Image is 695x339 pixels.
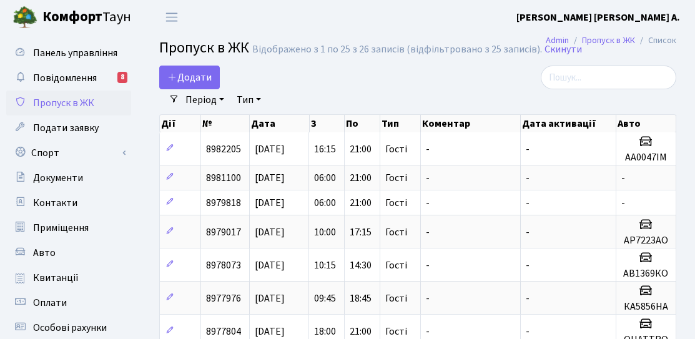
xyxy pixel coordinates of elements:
[621,171,625,185] span: -
[385,144,407,154] span: Гості
[545,44,582,56] a: Скинути
[527,27,695,54] nav: breadcrumb
[314,225,336,239] span: 10:00
[621,235,671,247] h5: АР7223АО
[206,258,241,272] span: 8978073
[33,96,94,110] span: Пропуск в ЖК
[526,292,530,305] span: -
[160,115,201,132] th: Дії
[255,171,285,185] span: [DATE]
[621,301,671,313] h5: КА5856НА
[385,198,407,208] span: Гості
[33,296,67,310] span: Оплати
[621,268,671,280] h5: АВ1369КО
[314,325,336,338] span: 18:00
[385,293,407,303] span: Гості
[159,66,220,89] a: Додати
[206,196,241,210] span: 8979818
[33,271,79,285] span: Квитанції
[6,140,131,165] a: Спорт
[6,115,131,140] a: Подати заявку
[521,115,616,132] th: Дата активації
[385,327,407,337] span: Гості
[167,71,212,84] span: Додати
[206,325,241,338] span: 8977804
[201,115,250,132] th: №
[426,292,430,305] span: -
[350,292,372,305] span: 18:45
[541,66,676,89] input: Пошук...
[255,225,285,239] span: [DATE]
[421,115,521,132] th: Коментар
[206,171,241,185] span: 8981100
[250,115,310,132] th: Дата
[621,152,671,164] h5: AA0047IM
[350,142,372,156] span: 21:00
[310,115,345,132] th: З
[350,258,372,272] span: 14:30
[33,246,56,260] span: Авто
[526,196,530,210] span: -
[635,34,676,47] li: Список
[33,71,97,85] span: Повідомлення
[42,7,102,27] b: Комфорт
[426,142,430,156] span: -
[255,196,285,210] span: [DATE]
[380,115,420,132] th: Тип
[526,171,530,185] span: -
[159,37,249,59] span: Пропуск в ЖК
[232,89,266,111] a: Тип
[314,292,336,305] span: 09:45
[426,325,430,338] span: -
[255,325,285,338] span: [DATE]
[526,225,530,239] span: -
[546,34,569,47] a: Admin
[33,46,117,60] span: Панель управління
[33,196,77,210] span: Контакти
[616,115,676,132] th: Авто
[33,121,99,135] span: Подати заявку
[314,171,336,185] span: 06:00
[314,196,336,210] span: 06:00
[206,292,241,305] span: 8977976
[526,325,530,338] span: -
[6,240,131,265] a: Авто
[350,171,372,185] span: 21:00
[206,225,241,239] span: 8979017
[426,225,430,239] span: -
[314,258,336,272] span: 10:15
[621,196,625,210] span: -
[255,292,285,305] span: [DATE]
[426,171,430,185] span: -
[385,260,407,270] span: Гості
[252,44,542,56] div: Відображено з 1 по 25 з 26 записів (відфільтровано з 25 записів).
[516,10,680,25] a: [PERSON_NAME] [PERSON_NAME] А.
[350,225,372,239] span: 17:15
[206,142,241,156] span: 8982205
[255,258,285,272] span: [DATE]
[426,258,430,272] span: -
[314,142,336,156] span: 16:15
[6,290,131,315] a: Оплати
[12,5,37,30] img: logo.png
[180,89,229,111] a: Період
[582,34,635,47] a: Пропуск в ЖК
[156,7,187,27] button: Переключити навігацію
[526,142,530,156] span: -
[117,72,127,83] div: 8
[255,142,285,156] span: [DATE]
[33,321,107,335] span: Особові рахунки
[33,221,89,235] span: Приміщення
[6,190,131,215] a: Контакти
[345,115,380,132] th: По
[526,258,530,272] span: -
[6,265,131,290] a: Квитанції
[350,325,372,338] span: 21:00
[6,66,131,91] a: Повідомлення8
[6,91,131,115] a: Пропуск в ЖК
[6,215,131,240] a: Приміщення
[350,196,372,210] span: 21:00
[6,165,131,190] a: Документи
[516,11,680,24] b: [PERSON_NAME] [PERSON_NAME] А.
[33,171,83,185] span: Документи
